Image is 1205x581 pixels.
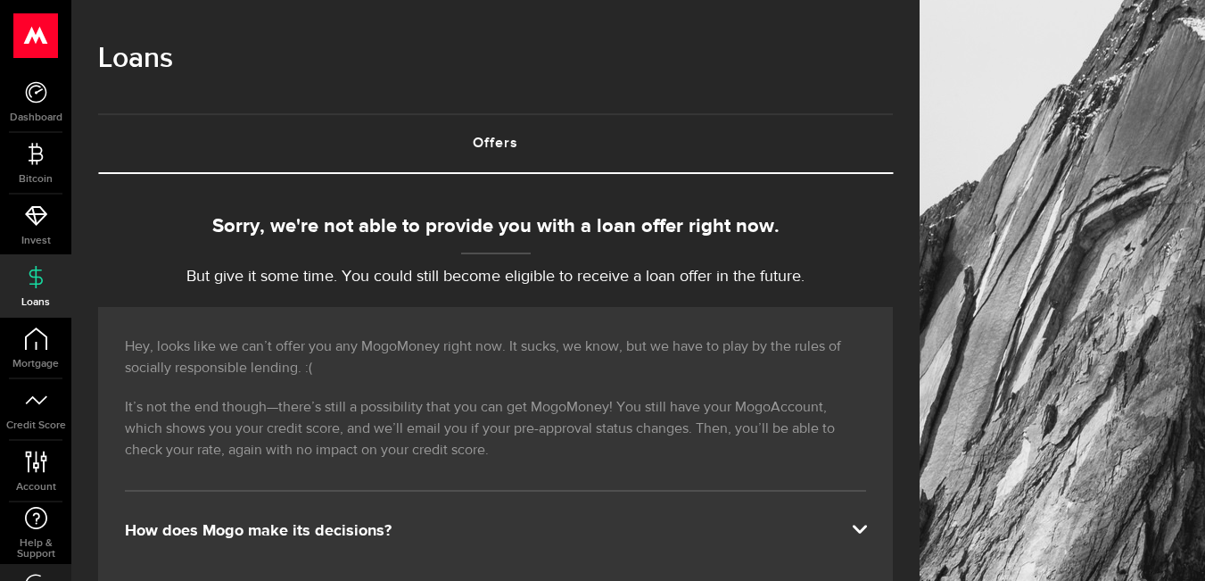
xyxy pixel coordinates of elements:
[125,397,866,461] p: It’s not the end though—there’s still a possibility that you can get MogoMoney! You still have yo...
[1130,506,1205,581] iframe: LiveChat chat widget
[98,36,893,82] h1: Loans
[98,212,893,242] div: Sorry, we're not able to provide you with a loan offer right now.
[98,115,893,172] a: Offers
[98,113,893,174] ul: Tabs Navigation
[98,265,893,289] p: But give it some time. You could still become eligible to receive a loan offer in the future.
[125,520,866,542] div: How does Mogo make its decisions?
[125,336,866,379] p: Hey, looks like we can’t offer you any MogoMoney right now. It sucks, we know, but we have to pla...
